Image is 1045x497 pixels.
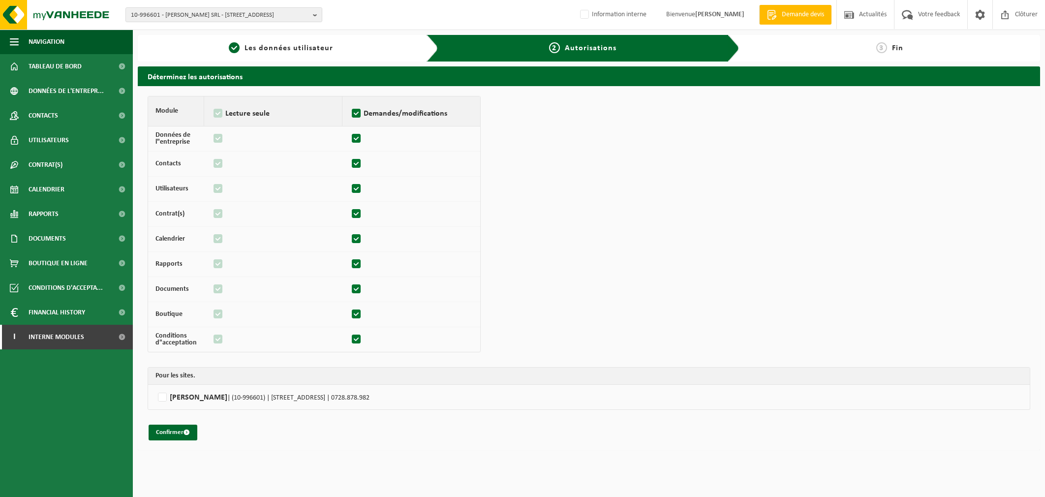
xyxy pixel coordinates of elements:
button: 10-996601 - [PERSON_NAME] SRL - [STREET_ADDRESS] [125,7,322,22]
span: Fin [892,44,903,52]
span: Documents [29,226,66,251]
span: Calendrier [29,177,64,202]
strong: [PERSON_NAME] [695,11,744,18]
span: Contacts [29,103,58,128]
span: 10-996601 - [PERSON_NAME] SRL - [STREET_ADDRESS] [131,8,309,23]
span: Tableau de bord [29,54,82,79]
th: Pour les sites. [148,368,1030,385]
span: Contrat(s) [29,153,62,177]
strong: Contrat(s) [155,210,184,217]
h2: Déterminez les autorisations [138,66,1040,86]
span: Boutique en ligne [29,251,88,276]
strong: Documents [155,285,189,293]
label: Demandes/modifications [350,106,473,121]
span: 3 [876,42,887,53]
strong: Rapports [155,260,183,268]
span: 2 [549,42,560,53]
a: 1Les données utilisateur [143,42,419,54]
span: 1 [229,42,240,53]
span: Données de l'entrepr... [29,79,104,103]
label: Lecture seule [212,106,335,121]
strong: Utilisateurs [155,185,188,192]
label: Information interne [578,7,646,22]
strong: Calendrier [155,235,185,243]
strong: Boutique [155,311,183,318]
strong: Contacts [155,160,181,167]
span: Demande devis [779,10,827,20]
span: Navigation [29,30,64,54]
span: Conditions d'accepta... [29,276,103,300]
span: Interne modules [29,325,84,349]
label: [PERSON_NAME] [155,390,1022,404]
span: Utilisateurs [29,128,69,153]
th: Module [148,96,204,126]
span: Rapports [29,202,59,226]
span: Les données utilisateur [245,44,333,52]
a: Demande devis [759,5,831,25]
span: | (10-996601) | [STREET_ADDRESS] | 0728.878.982 [227,394,369,402]
span: Autorisations [565,44,616,52]
span: Financial History [29,300,85,325]
strong: Données de l"entreprise [155,131,190,146]
button: Confirmer [149,425,197,440]
span: I [10,325,19,349]
strong: Conditions d"acceptation [155,332,197,346]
